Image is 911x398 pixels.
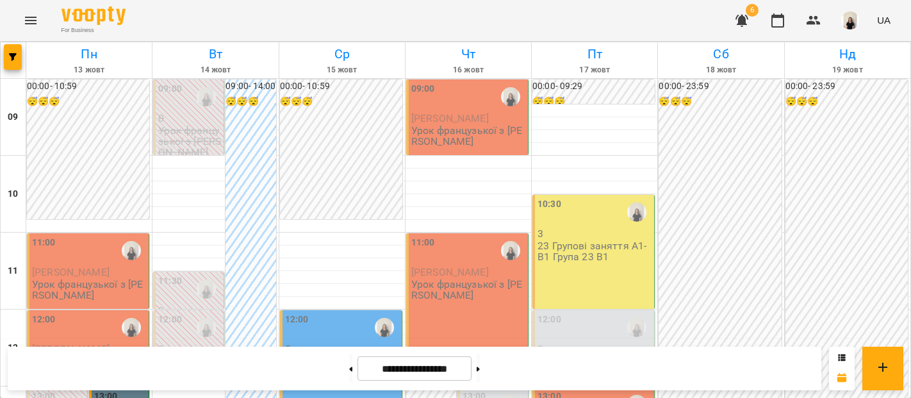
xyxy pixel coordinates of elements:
label: 11:00 [32,236,56,250]
label: 12:00 [32,313,56,327]
p: Урок французької з [PERSON_NAME] [411,279,525,301]
h6: 😴😴😴 [280,95,402,109]
p: 0 [158,113,221,124]
img: Voopty Logo [62,6,126,25]
h6: Сб [660,44,782,64]
h6: Ср [281,44,403,64]
label: 09:00 [411,82,435,96]
h6: 😴😴😴 [532,95,655,109]
img: Жюлі [122,241,141,260]
h6: 00:00 - 23:59 [785,79,908,94]
span: 6 [746,4,759,17]
h6: Пт [534,44,655,64]
h6: 😴😴😴 [226,95,275,109]
span: [PERSON_NAME] [32,266,110,278]
label: 12:00 [285,313,309,327]
h6: 00:00 - 10:59 [27,79,149,94]
img: Жюлі [197,87,216,106]
h6: 14 жовт [154,64,276,76]
label: 12:00 [538,313,561,327]
p: Урок французької з [PERSON_NAME] [158,125,221,158]
h6: 17 жовт [534,64,655,76]
img: Жюлі [375,318,394,337]
p: 3 [538,228,652,239]
label: 09:00 [158,82,182,96]
img: Жюлі [197,279,216,299]
h6: 11 [8,264,18,278]
h6: 09 [8,110,18,124]
h6: 19 жовт [787,64,908,76]
img: Жюлі [122,318,141,337]
label: 11:00 [411,236,435,250]
h6: 18 жовт [660,64,782,76]
h6: 16 жовт [407,64,529,76]
span: UA [877,13,890,27]
h6: 13 жовт [28,64,150,76]
p: Урок французької з [PERSON_NAME] [32,279,146,301]
h6: 00:00 - 23:59 [659,79,781,94]
img: Жюлі [627,203,646,222]
h6: 😴😴😴 [659,95,781,109]
label: 10:30 [538,197,561,211]
h6: Чт [407,44,529,64]
button: UA [872,8,896,32]
img: Жюлі [627,318,646,337]
span: [PERSON_NAME] [411,112,489,124]
h6: 00:00 - 09:29 [532,79,655,94]
img: a3bfcddf6556b8c8331b99a2d66cc7fb.png [841,12,859,29]
span: [PERSON_NAME] [411,266,489,278]
span: For Business [62,26,126,35]
img: Жюлі [501,241,520,260]
label: 11:30 [158,274,182,288]
img: Жюлі [197,318,216,337]
p: Урок французької з [PERSON_NAME] [411,125,525,147]
label: 12:00 [158,313,182,327]
h6: 00:00 - 10:59 [280,79,402,94]
h6: Вт [154,44,276,64]
h6: 15 жовт [281,64,403,76]
h6: Нд [787,44,908,64]
p: 23 Групові заняття А1-В1 Група 23 B1 [538,240,652,263]
img: Жюлі [501,87,520,106]
h6: 09:00 - 14:00 [226,79,275,94]
h6: 😴😴😴 [27,95,149,109]
p: 0 [158,305,221,316]
h6: Пн [28,44,150,64]
h6: 😴😴😴 [785,95,908,109]
h6: 10 [8,187,18,201]
button: Menu [15,5,46,36]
